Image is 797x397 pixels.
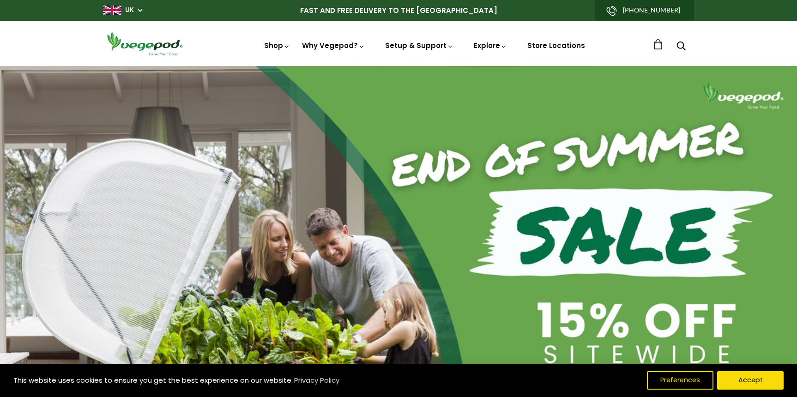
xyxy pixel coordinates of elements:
a: Explore [474,41,507,50]
button: Accept [717,371,784,390]
span: This website uses cookies to ensure you get the best experience on our website. [13,375,293,385]
a: Privacy Policy (opens in a new tab) [293,372,341,389]
img: Vegepod [103,30,186,57]
a: Store Locations [527,41,585,50]
button: Preferences [647,371,713,390]
a: Search [676,42,686,52]
a: UK [125,6,134,15]
a: Setup & Support [385,41,453,50]
a: Shop [264,41,290,50]
img: gb_large.png [103,6,121,15]
a: Why Vegepod? [302,41,365,50]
